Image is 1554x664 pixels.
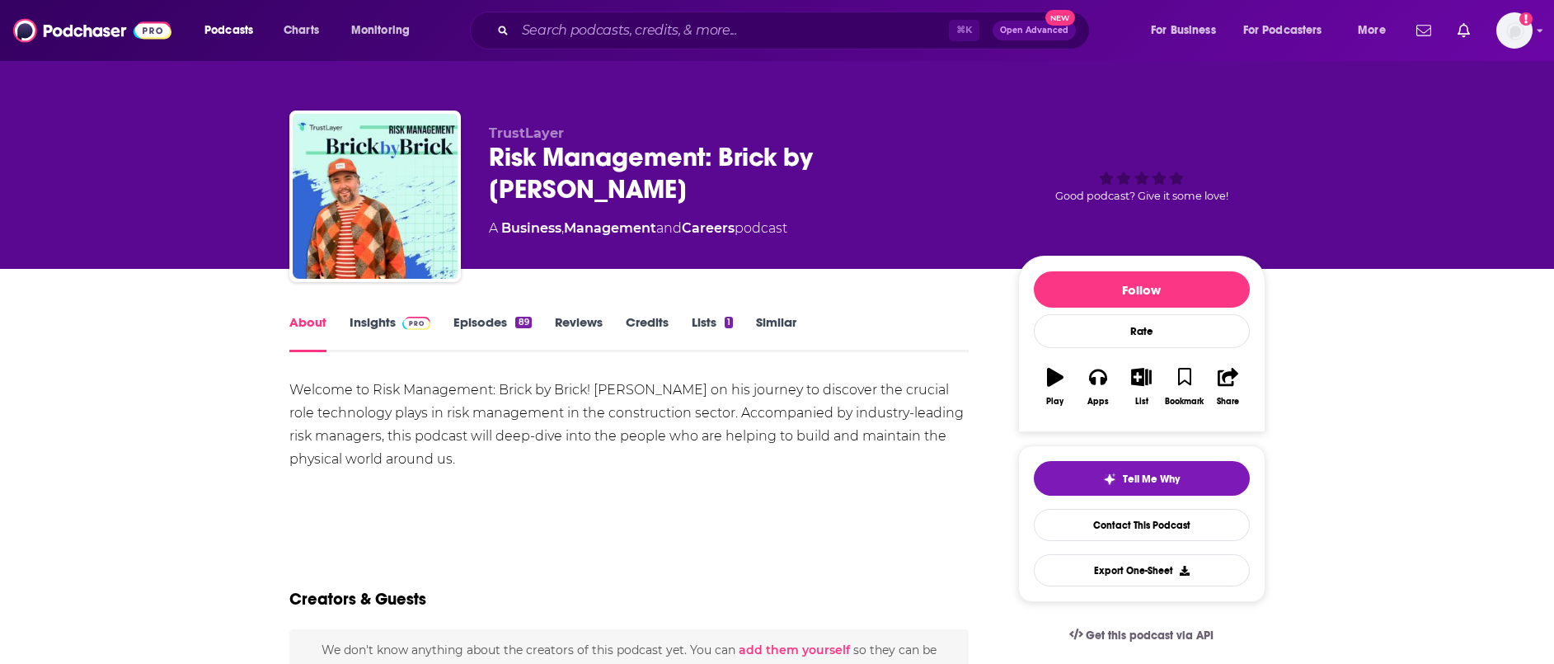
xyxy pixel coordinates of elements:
[351,19,410,42] span: Monitoring
[1165,397,1204,407] div: Bookmark
[515,317,531,328] div: 89
[1135,397,1148,407] div: List
[1163,357,1206,417] button: Bookmark
[1206,357,1249,417] button: Share
[949,20,979,41] span: ⌘ K
[1123,473,1180,486] span: Tell Me Why
[1056,615,1228,656] a: Get this podcast via API
[1451,16,1477,45] a: Show notifications dropdown
[1086,629,1214,643] span: Get this podcast via API
[193,17,275,44] button: open menu
[1410,16,1438,45] a: Show notifications dropdown
[692,314,733,352] a: Lists1
[626,314,669,352] a: Credits
[1000,26,1068,35] span: Open Advanced
[340,17,431,44] button: open menu
[402,317,431,330] img: Podchaser Pro
[486,12,1106,49] div: Search podcasts, credits, & more...
[1034,271,1250,308] button: Follow
[453,314,531,352] a: Episodes89
[289,314,326,352] a: About
[273,17,329,44] a: Charts
[1151,19,1216,42] span: For Business
[1103,473,1116,486] img: tell me why sparkle
[1087,397,1109,407] div: Apps
[1519,12,1533,26] svg: Add a profile image
[1120,357,1162,417] button: List
[289,589,426,610] h2: Creators & Guests
[1232,17,1346,44] button: open menu
[1045,10,1075,26] span: New
[1034,461,1250,496] button: tell me why sparkleTell Me Why
[284,19,319,42] span: Charts
[501,220,561,236] a: Business
[293,114,458,279] img: Risk Management: Brick by Brick
[1046,397,1063,407] div: Play
[350,314,431,352] a: InsightsPodchaser Pro
[1496,12,1533,49] button: Show profile menu
[656,220,682,236] span: and
[1243,19,1322,42] span: For Podcasters
[756,314,796,352] a: Similar
[1139,17,1237,44] button: open menu
[1346,17,1406,44] button: open menu
[564,220,656,236] a: Management
[1034,509,1250,541] a: Contact This Podcast
[725,317,733,328] div: 1
[682,220,735,236] a: Careers
[555,314,603,352] a: Reviews
[1034,357,1077,417] button: Play
[1077,357,1120,417] button: Apps
[561,220,564,236] span: ,
[1034,554,1250,586] button: Export One-Sheet
[993,21,1076,40] button: Open AdvancedNew
[1034,314,1250,348] div: Rate
[489,219,787,238] div: A podcast
[1496,12,1533,49] img: User Profile
[515,17,949,44] input: Search podcasts, credits, & more...
[1358,19,1386,42] span: More
[739,643,850,657] button: add them yourself
[1055,190,1228,202] span: Good podcast? Give it some love!
[13,15,171,46] img: Podchaser - Follow, Share and Rate Podcasts
[1496,12,1533,49] span: Logged in as elleb2btech
[289,379,969,471] div: Welcome to Risk Management: Brick by Brick! [PERSON_NAME] on his journey to discover the crucial ...
[489,125,564,141] span: TrustLayer
[1217,397,1239,407] div: Share
[1018,125,1265,228] div: Good podcast? Give it some love!
[204,19,253,42] span: Podcasts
